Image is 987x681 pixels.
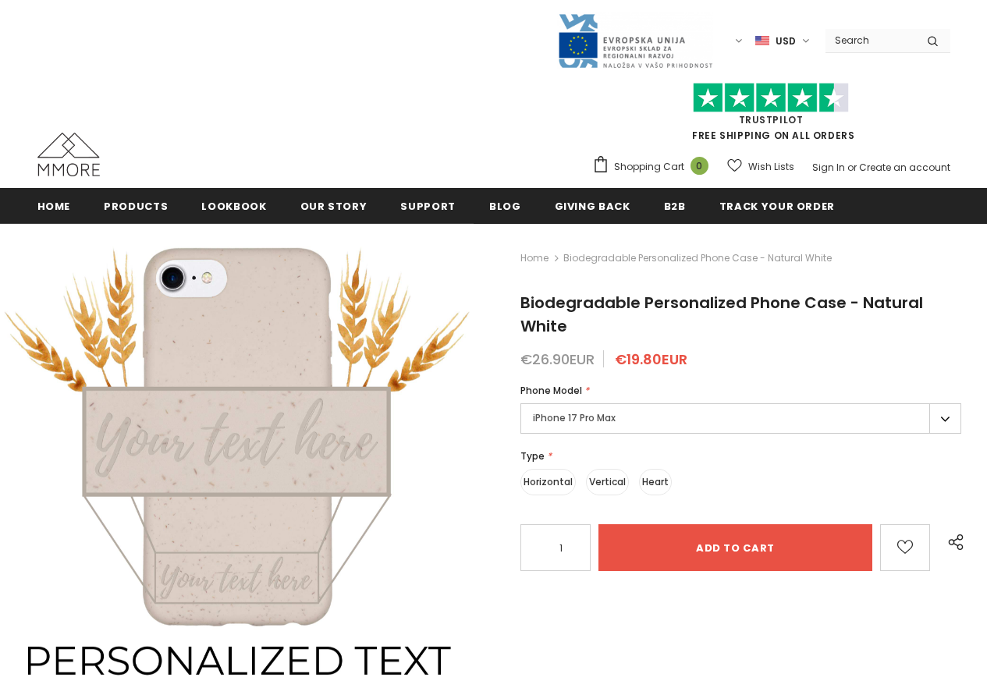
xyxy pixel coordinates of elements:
span: Giving back [555,199,630,214]
img: USD [755,34,769,48]
a: Trustpilot [739,113,804,126]
span: Biodegradable Personalized Phone Case - Natural White [520,292,923,337]
span: Biodegradable Personalized Phone Case - Natural White [563,249,832,268]
a: Home [37,188,71,223]
span: Lookbook [201,199,266,214]
a: Shopping Cart 0 [592,155,716,179]
a: support [400,188,456,223]
a: Our Story [300,188,367,223]
a: Products [104,188,168,223]
a: Track your order [719,188,835,223]
span: €26.90EUR [520,349,595,369]
a: Wish Lists [727,153,794,180]
a: Home [520,249,549,268]
span: Our Story [300,199,367,214]
label: Vertical [586,469,629,495]
span: or [847,161,857,174]
span: Wish Lists [748,159,794,175]
a: Blog [489,188,521,223]
input: Add to cart [598,524,872,571]
span: €19.80EUR [615,349,687,369]
span: support [400,199,456,214]
a: B2B [664,188,686,223]
span: Type [520,449,545,463]
a: Sign In [812,161,845,174]
a: Create an account [859,161,950,174]
a: Javni Razpis [557,34,713,47]
span: Phone Model [520,384,582,397]
label: Horizontal [520,469,576,495]
span: Products [104,199,168,214]
span: Track your order [719,199,835,214]
span: Home [37,199,71,214]
img: Trust Pilot Stars [693,83,849,113]
a: Lookbook [201,188,266,223]
span: 0 [691,157,708,175]
img: MMORE Cases [37,133,100,176]
a: Giving back [555,188,630,223]
input: Search Site [825,29,915,51]
span: B2B [664,199,686,214]
span: USD [776,34,796,49]
span: Blog [489,199,521,214]
span: Shopping Cart [614,159,684,175]
span: FREE SHIPPING ON ALL ORDERS [592,90,950,142]
label: iPhone 17 Pro Max [520,403,961,434]
label: Heart [639,469,672,495]
img: Javni Razpis [557,12,713,69]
